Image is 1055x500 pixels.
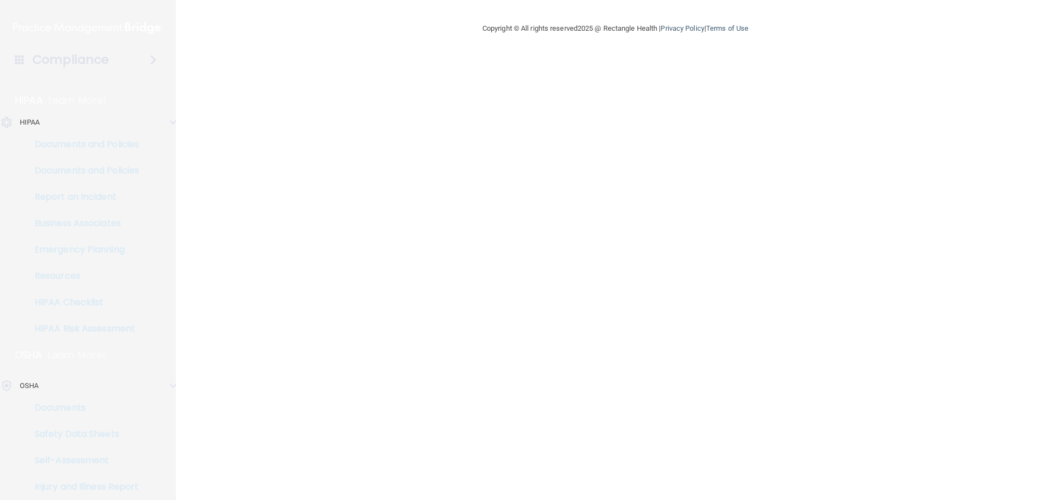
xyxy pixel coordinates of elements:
p: Resources [7,271,157,282]
p: Learn More! [48,94,107,107]
p: Learn More! [48,349,106,362]
img: PMB logo [13,17,163,39]
p: HIPAA Risk Assessment [7,323,157,334]
p: HIPAA Checklist [7,297,157,308]
p: Documents [7,402,157,413]
p: OSHA [15,349,42,362]
p: Safety Data Sheets [7,429,157,440]
p: HIPAA [15,94,43,107]
p: OSHA [20,379,38,392]
p: Documents and Policies [7,165,157,176]
p: Injury and Illness Report [7,481,157,492]
div: Copyright © All rights reserved 2025 @ Rectangle Health | | [415,11,816,46]
a: Terms of Use [706,24,748,32]
p: Emergency Planning [7,244,157,255]
a: Privacy Policy [660,24,704,32]
p: Self-Assessment [7,455,157,466]
p: Business Associates [7,218,157,229]
p: Report an Incident [7,192,157,203]
p: HIPAA [20,116,40,129]
p: Documents and Policies [7,139,157,150]
h4: Compliance [32,52,109,68]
